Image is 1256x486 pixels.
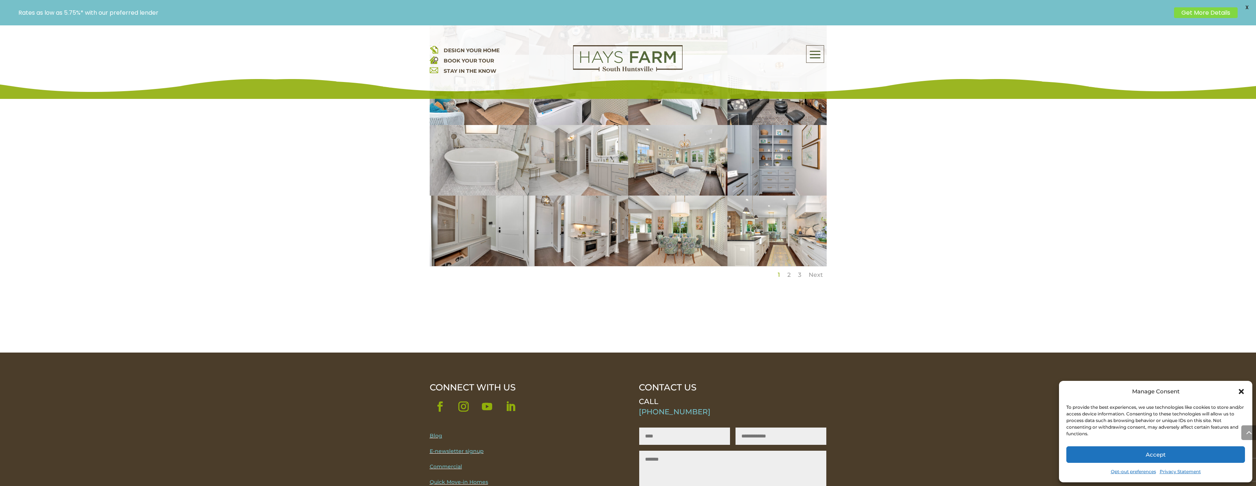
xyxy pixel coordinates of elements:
img: Logo [573,45,683,72]
img: 2106-Forest-Gate-55-400x284.jpg [628,125,727,196]
div: To provide the best experiences, we use technologies like cookies to store and/or access device i... [1066,404,1244,437]
a: Blog [430,432,442,439]
span: X [1241,2,1252,13]
a: 3 [798,271,801,278]
a: Follow on Facebook [430,396,450,417]
p: CONTACT US [639,382,826,393]
a: DESIGN YOUR HOME [444,47,500,54]
a: [PHONE_NUMBER] [639,407,711,416]
img: 2106-Forest-Gate-45-400x284.jpg [628,196,727,266]
a: E-newsletter signup [430,448,484,454]
img: 2106-Forest-Gate-53-400x284.jpg [727,125,827,196]
img: 2106-Forest-Gate-42-400x284.jpg [727,196,827,266]
a: hays farm homes huntsville development [573,67,683,73]
button: Accept [1066,446,1245,463]
a: Follow on Instagram [453,396,474,417]
a: Get More Details [1174,7,1238,18]
img: 2106-Forest-Gate-47-400x284.jpg [529,196,628,266]
img: book your home tour [430,56,438,64]
div: Close dialog [1238,388,1245,395]
a: BOOK YOUR TOUR [444,57,494,64]
img: 2106-Forest-Gate-50-400x284.jpg [430,196,529,266]
p: Rates as low as 5.75%* with our preferred lender [18,9,1170,16]
a: 1 [778,271,780,278]
div: Manage Consent [1132,386,1180,397]
div: CONNECT WITH US [430,382,617,393]
a: Follow on Youtube [477,396,497,417]
img: design your home [430,45,438,54]
a: Commercial [430,463,462,470]
a: Quick Move-in Homes [430,479,488,485]
a: Opt-out preferences [1111,467,1156,477]
a: Next [809,271,823,278]
span: CALL [639,397,658,406]
a: Follow on LinkedIn [500,396,521,417]
a: Privacy Statement [1160,467,1201,477]
img: 2106-Forest-Gate-66-400x284.jpg [430,125,529,196]
a: 2 [787,271,791,278]
a: STAY IN THE KNOW [444,68,496,74]
img: 2106-Forest-Gate-63-400x284.jpg [529,125,628,196]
